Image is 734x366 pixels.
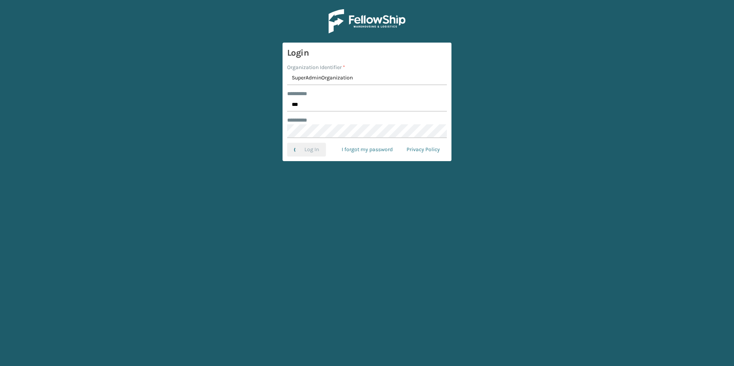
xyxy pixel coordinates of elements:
label: Organization Identifier [287,63,345,71]
a: I forgot my password [335,143,400,157]
img: Logo [329,9,405,33]
a: Privacy Policy [400,143,447,157]
button: Log In [287,143,326,157]
h3: Login [287,47,447,59]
